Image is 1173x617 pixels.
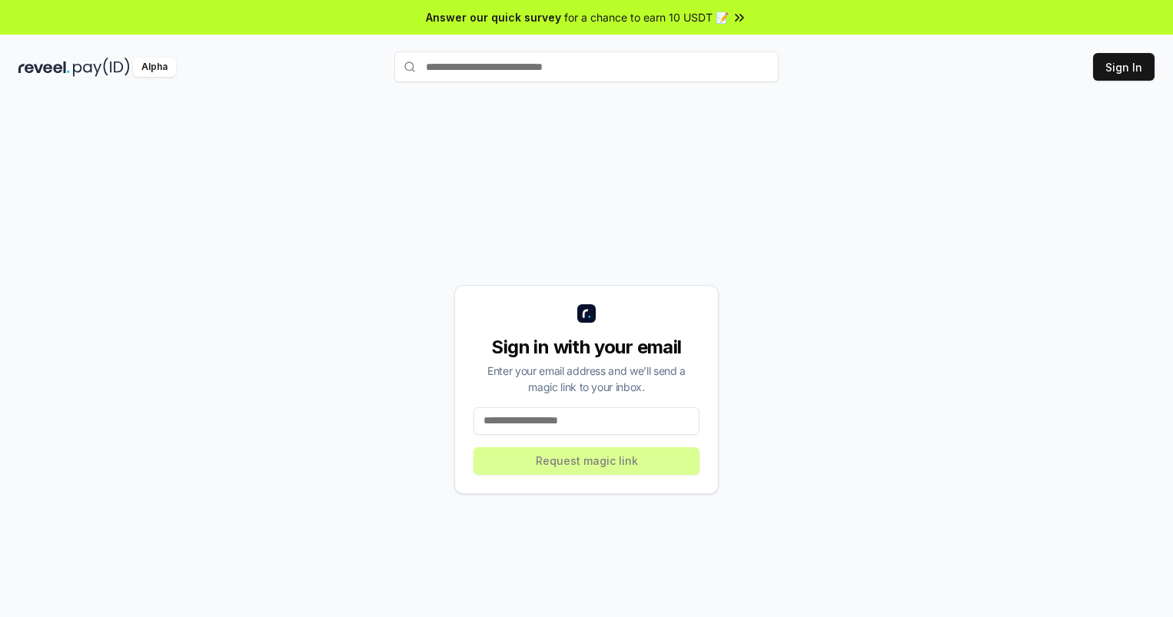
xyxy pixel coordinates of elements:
span: Answer our quick survey [426,9,561,25]
img: reveel_dark [18,58,70,77]
img: pay_id [73,58,130,77]
img: logo_small [577,304,596,323]
button: Sign In [1093,53,1155,81]
div: Enter your email address and we’ll send a magic link to your inbox. [474,363,699,395]
div: Sign in with your email [474,335,699,360]
span: for a chance to earn 10 USDT 📝 [564,9,729,25]
div: Alpha [133,58,176,77]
